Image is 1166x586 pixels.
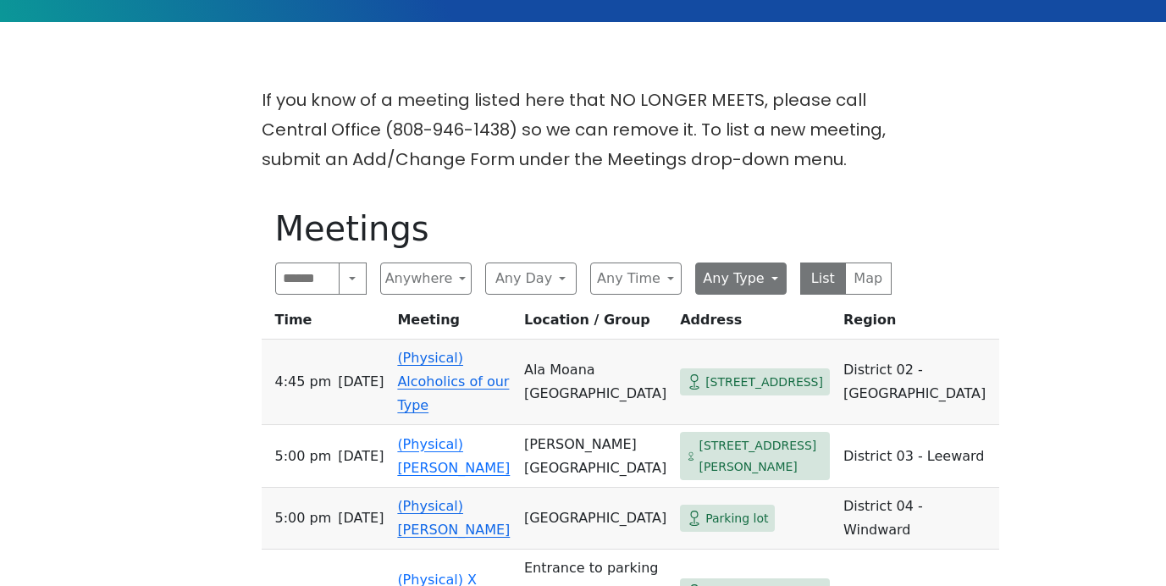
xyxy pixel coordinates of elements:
p: If you know of a meeting listed here that NO LONGER MEETS, please call Central Office (808-946-14... [262,86,905,174]
a: (Physical) Alcoholics of our Type [397,350,509,413]
span: [STREET_ADDRESS] [705,372,823,393]
span: 5:00 PM [275,506,332,530]
button: Any Time [590,263,682,295]
td: District 02 - [GEOGRAPHIC_DATA] [837,340,999,425]
button: Anywhere [380,263,472,295]
a: (Physical) [PERSON_NAME] [397,436,510,476]
td: [PERSON_NAME][GEOGRAPHIC_DATA] [517,425,673,488]
td: [GEOGRAPHIC_DATA] [517,488,673,550]
span: 4:45 PM [275,370,332,394]
button: List [800,263,847,295]
button: Any Day [485,263,577,295]
td: District 04 - Windward [837,488,999,550]
span: [DATE] [338,506,384,530]
button: Map [845,263,892,295]
span: Parking lot [705,508,768,529]
td: Ala Moana [GEOGRAPHIC_DATA] [517,340,673,425]
span: [STREET_ADDRESS][PERSON_NAME] [699,435,823,477]
th: Meeting [390,308,517,340]
input: Search [275,263,340,295]
a: (Physical) [PERSON_NAME] [397,498,510,538]
span: [DATE] [338,445,384,468]
span: 5:00 PM [275,445,332,468]
button: Any Type [695,263,787,295]
td: District 03 - Leeward [837,425,999,488]
th: Address [673,308,837,340]
th: Time [262,308,391,340]
span: [DATE] [338,370,384,394]
th: Region [837,308,999,340]
th: Location / Group [517,308,673,340]
h1: Meetings [275,208,892,249]
button: Search [339,263,366,295]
